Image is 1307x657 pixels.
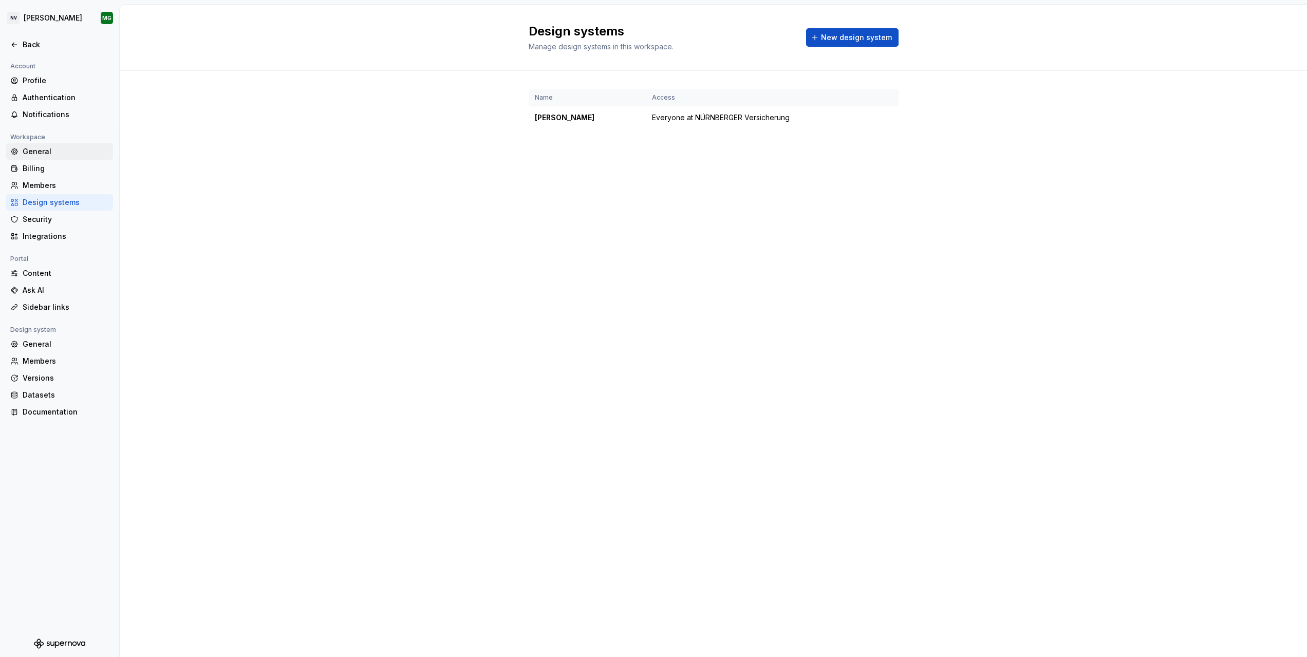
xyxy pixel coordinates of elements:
[24,13,82,23] div: [PERSON_NAME]
[6,324,60,336] div: Design system
[6,404,113,420] a: Documentation
[821,32,892,43] span: New design system
[6,387,113,403] a: Datasets
[535,112,640,123] div: [PERSON_NAME]
[529,23,794,40] h2: Design systems
[6,177,113,194] a: Members
[6,370,113,386] a: Versions
[2,7,117,29] button: NV[PERSON_NAME]MG
[23,339,109,349] div: General
[23,197,109,208] div: Design systems
[7,12,20,24] div: NV
[6,211,113,228] a: Security
[529,89,646,106] th: Name
[6,228,113,245] a: Integrations
[6,253,32,265] div: Portal
[6,336,113,352] a: General
[6,282,113,298] a: Ask AI
[6,106,113,123] a: Notifications
[806,28,899,47] button: New design system
[6,353,113,369] a: Members
[6,131,49,143] div: Workspace
[23,373,109,383] div: Versions
[23,76,109,86] div: Profile
[6,299,113,315] a: Sidebar links
[23,356,109,366] div: Members
[23,92,109,103] div: Authentication
[23,163,109,174] div: Billing
[646,89,799,106] th: Access
[34,639,85,649] svg: Supernova Logo
[23,390,109,400] div: Datasets
[6,36,113,53] a: Back
[23,109,109,120] div: Notifications
[6,194,113,211] a: Design systems
[23,407,109,417] div: Documentation
[6,72,113,89] a: Profile
[6,160,113,177] a: Billing
[102,14,111,22] div: MG
[652,112,790,123] span: Everyone at NÜRNBERGER Versicherung
[6,143,113,160] a: General
[23,146,109,157] div: General
[23,302,109,312] div: Sidebar links
[6,89,113,106] a: Authentication
[23,180,109,191] div: Members
[23,268,109,278] div: Content
[23,214,109,224] div: Security
[529,42,674,51] span: Manage design systems in this workspace.
[23,285,109,295] div: Ask AI
[6,265,113,281] a: Content
[23,40,109,50] div: Back
[23,231,109,241] div: Integrations
[6,60,40,72] div: Account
